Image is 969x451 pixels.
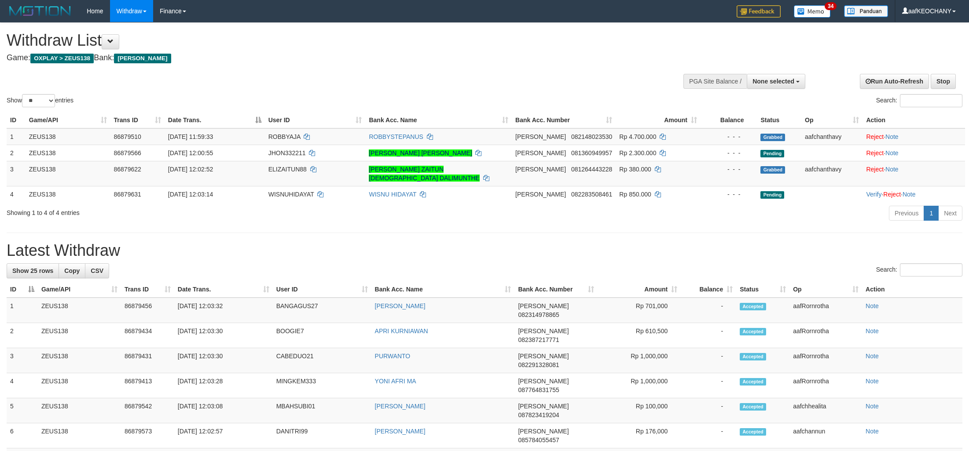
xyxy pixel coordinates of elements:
td: 2 [7,145,26,161]
span: Copy [64,267,80,274]
a: WISNU HIDAYAT [369,191,416,198]
th: Bank Acc. Number: activate to sort column ascending [512,112,616,128]
span: Accepted [740,353,766,360]
td: - [681,348,736,373]
span: 86879631 [114,191,141,198]
th: Game/API: activate to sort column ascending [38,281,121,298]
td: 86879573 [121,423,174,448]
td: · [863,145,965,161]
a: Note [866,327,879,335]
span: Copy 082387217771 to clipboard [518,336,559,343]
td: [DATE] 12:02:57 [174,423,273,448]
td: ZEUS138 [38,423,121,448]
th: Game/API: activate to sort column ascending [26,112,110,128]
td: 86879456 [121,298,174,323]
td: BANGAGUS27 [273,298,371,323]
th: Op: activate to sort column ascending [801,112,863,128]
span: Copy 087823419204 to clipboard [518,411,559,418]
a: 1 [924,206,939,221]
a: ROBBYSTEPANUS [369,133,423,140]
span: 86879566 [114,149,141,156]
td: - [681,323,736,348]
h1: Withdraw List [7,32,637,49]
td: 1 [7,298,38,323]
th: Date Trans.: activate to sort column ascending [174,281,273,298]
span: CSV [91,267,103,274]
th: Action [863,112,965,128]
span: Grabbed [760,134,785,141]
th: Balance [701,112,757,128]
div: - - - [704,149,753,157]
td: [DATE] 12:03:30 [174,323,273,348]
span: Pending [760,150,784,157]
th: Status: activate to sort column ascending [736,281,789,298]
span: Copy 082314978865 to clipboard [518,311,559,318]
span: [PERSON_NAME] [518,378,569,385]
td: aafRornrotha [789,323,862,348]
td: 3 [7,348,38,373]
a: YONI AFRI MA [375,378,416,385]
a: Note [885,133,899,140]
span: [PERSON_NAME] [114,54,171,63]
th: Op: activate to sort column ascending [789,281,862,298]
th: Trans ID: activate to sort column ascending [110,112,165,128]
select: Showentries [22,94,55,107]
span: 86879622 [114,166,141,173]
a: Reject [866,166,884,173]
span: [PERSON_NAME] [515,191,566,198]
span: Grabbed [760,166,785,174]
td: 6 [7,423,38,448]
span: [DATE] 12:02:52 [168,166,213,173]
th: Balance: activate to sort column ascending [681,281,736,298]
span: ROBBYAJA [268,133,301,140]
label: Show entries [7,94,73,107]
a: CSV [85,263,109,278]
a: Note [885,166,899,173]
td: BOOGIE7 [273,323,371,348]
span: Copy 081264443228 to clipboard [571,166,612,173]
th: ID: activate to sort column descending [7,281,38,298]
span: Rp 380.000 [619,166,651,173]
span: [PERSON_NAME] [518,302,569,309]
th: Date Trans.: activate to sort column descending [165,112,265,128]
a: Note [866,403,879,410]
span: Accepted [740,403,766,411]
span: Copy 085784055457 to clipboard [518,436,559,444]
div: Showing 1 to 4 of 4 entries [7,205,397,217]
td: ZEUS138 [38,373,121,398]
td: Rp 176,000 [598,423,681,448]
th: Amount: activate to sort column ascending [616,112,701,128]
td: · [863,161,965,186]
span: [PERSON_NAME] [518,353,569,360]
span: [PERSON_NAME] [518,403,569,410]
h4: Game: Bank: [7,54,637,62]
a: Note [866,302,879,309]
td: · [863,128,965,145]
th: Amount: activate to sort column ascending [598,281,681,298]
a: [PERSON_NAME] [375,428,426,435]
td: CABEDUO21 [273,348,371,373]
span: Copy 081360949957 to clipboard [571,149,612,156]
td: [DATE] 12:03:28 [174,373,273,398]
td: aafchhealita [789,398,862,423]
td: DANITRI99 [273,423,371,448]
th: Bank Acc. Name: activate to sort column ascending [365,112,512,128]
div: - - - [704,165,753,174]
a: Note [866,378,879,385]
td: 86879431 [121,348,174,373]
td: - [681,298,736,323]
td: - [681,423,736,448]
div: - - - [704,190,753,199]
img: MOTION_logo.png [7,4,73,18]
a: Note [866,428,879,435]
td: - [681,373,736,398]
span: 86879510 [114,133,141,140]
th: User ID: activate to sort column ascending [273,281,371,298]
span: 34 [825,2,837,10]
img: Feedback.jpg [737,5,781,18]
img: panduan.png [844,5,888,17]
td: · · [863,186,965,202]
span: OXPLAY > ZEUS138 [30,54,94,63]
a: Show 25 rows [7,263,59,278]
td: [DATE] 12:03:30 [174,348,273,373]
